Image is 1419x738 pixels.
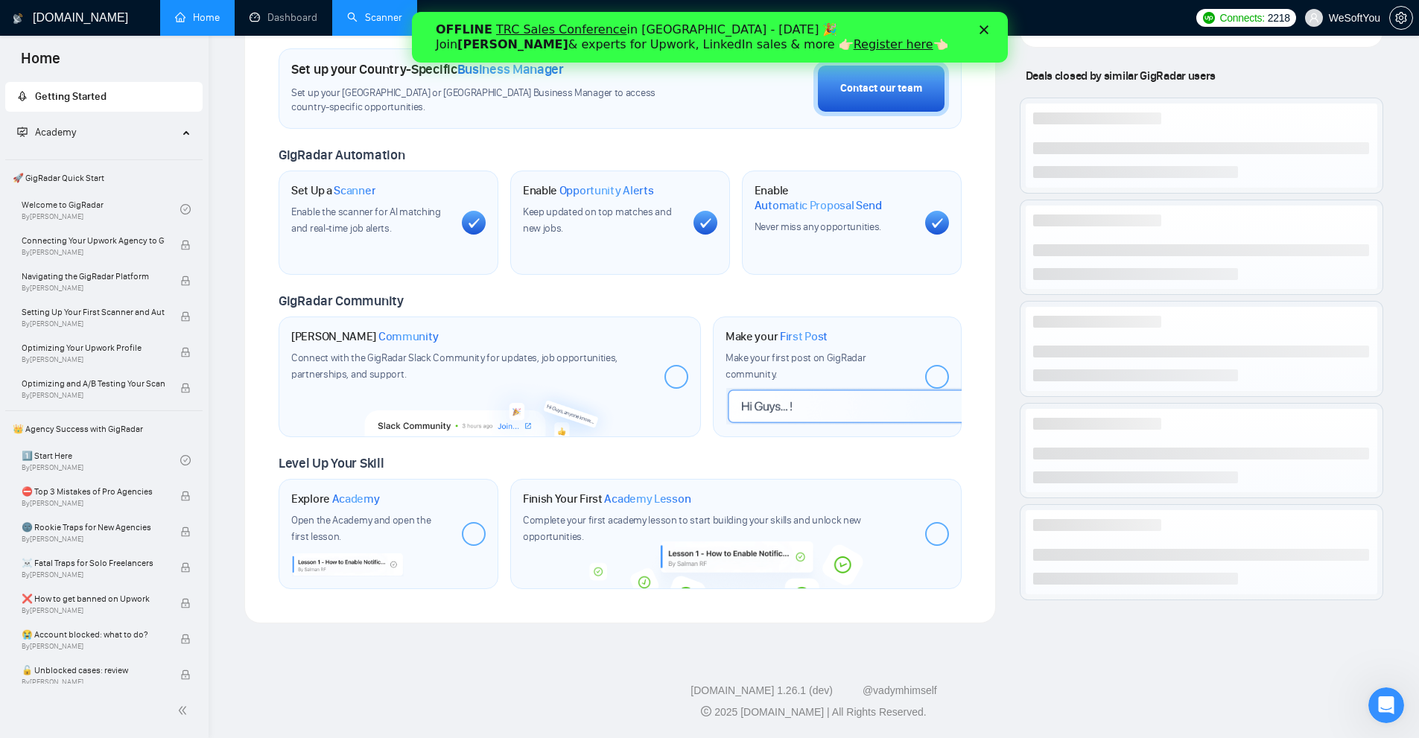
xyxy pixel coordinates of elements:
[1203,12,1215,24] img: upwork-logo.png
[813,61,949,116] button: Contact our team
[22,535,165,544] span: By [PERSON_NAME]
[22,305,165,319] span: Setting Up Your First Scanner and Auto-Bidder
[7,163,201,193] span: 🚀 GigRadar Quick Start
[22,319,165,328] span: By [PERSON_NAME]
[7,414,201,444] span: 👑 Agency Success with GigRadar
[604,492,691,506] span: Academy Lesson
[180,491,191,501] span: lock
[22,520,165,535] span: 🌚 Rookie Traps for New Agencies
[13,7,23,31] img: logo
[180,527,191,537] span: lock
[291,183,375,198] h1: Set Up a
[22,570,165,579] span: By [PERSON_NAME]
[1309,13,1319,23] span: user
[35,90,107,103] span: Getting Started
[22,193,180,226] a: Welcome to GigRadarBy[PERSON_NAME]
[780,329,828,344] span: First Post
[291,351,618,381] span: Connect with the GigRadar Slack Community for updates, job opportunities, partnerships, and support.
[334,183,375,198] span: Scanner
[291,86,686,115] span: Set up your [GEOGRAPHIC_DATA] or [GEOGRAPHIC_DATA] Business Manager to access country-specific op...
[755,220,881,233] span: Never miss any opportunities.
[22,556,165,570] span: ☠️ Fatal Traps for Solo Freelancers
[177,703,192,718] span: double-left
[1268,10,1290,26] span: 2218
[22,340,165,355] span: Optimizing Your Upwork Profile
[9,48,72,79] span: Home
[180,276,191,286] span: lock
[22,642,165,651] span: By [PERSON_NAME]
[180,634,191,644] span: lock
[22,355,165,364] span: By [PERSON_NAME]
[378,329,439,344] span: Community
[523,206,672,235] span: Keep updated on top matches and new jobs.
[180,598,191,608] span: lock
[5,82,203,112] li: Getting Started
[180,383,191,393] span: lock
[180,347,191,357] span: lock
[22,678,165,687] span: By [PERSON_NAME]
[347,11,402,24] a: searchScanner
[17,91,28,101] span: rocket
[523,514,861,543] span: Complete your first academy lesson to start building your skills and unlock new opportunities.
[291,492,380,506] h1: Explore
[1219,10,1264,26] span: Connects:
[701,706,711,716] span: copyright
[1389,6,1413,30] button: setting
[568,13,582,22] div: Close
[22,591,165,606] span: ❌ How to get banned on Upwork
[412,12,1008,63] iframe: Intercom live chat banner
[22,606,165,615] span: By [PERSON_NAME]
[364,376,617,436] img: slackcommunity-bg.png
[180,562,191,573] span: lock
[180,240,191,250] span: lock
[332,492,380,506] span: Academy
[279,147,404,163] span: GigRadar Automation
[291,514,431,543] span: Open the Academy and open the first lesson.
[559,183,654,198] span: Opportunity Alerts
[291,206,441,235] span: Enable the scanner for AI matching and real-time job alerts.
[220,704,1407,720] div: 2025 [DOMAIN_NAME] | All Rights Reserved.
[22,663,165,678] span: 🔓 Unblocked cases: review
[17,126,76,139] span: Academy
[863,684,937,696] a: @vadymhimself
[755,198,882,213] span: Automatic Proposal Send
[22,499,165,508] span: By [PERSON_NAME]
[291,61,564,77] h1: Set up your Country-Specific
[17,127,28,137] span: fund-projection-screen
[523,492,691,506] h1: Finish Your First
[180,455,191,465] span: check-circle
[22,376,165,391] span: Optimizing and A/B Testing Your Scanner for Better Results
[457,61,564,77] span: Business Manager
[279,455,384,471] span: Level Up Your Skill
[726,351,866,381] span: Make your first post on GigRadar community.
[279,293,404,309] span: GigRadar Community
[291,329,439,344] h1: [PERSON_NAME]
[22,627,165,642] span: 😭 Account blocked: what to do?
[180,204,191,214] span: check-circle
[22,233,165,248] span: Connecting Your Upwork Agency to GigRadar
[35,126,76,139] span: Academy
[180,311,191,322] span: lock
[726,329,828,344] h1: Make your
[180,669,191,680] span: lock
[691,684,833,696] a: [DOMAIN_NAME] 1.26.1 (dev)
[175,11,220,24] a: homeHome
[1368,687,1404,723] iframe: Intercom live chat
[442,25,521,39] a: Register here
[22,269,165,284] span: Navigating the GigRadar Platform
[250,11,317,24] a: dashboardDashboard
[840,80,922,97] div: Contact our team
[1389,12,1413,24] a: setting
[523,183,654,198] h1: Enable
[755,183,913,212] h1: Enable
[22,484,165,499] span: ⛔ Top 3 Mistakes of Pro Agencies
[22,284,165,293] span: By [PERSON_NAME]
[22,391,165,400] span: By [PERSON_NAME]
[22,248,165,257] span: By [PERSON_NAME]
[1020,63,1222,89] span: Deals closed by similar GigRadar users
[1390,12,1412,24] span: setting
